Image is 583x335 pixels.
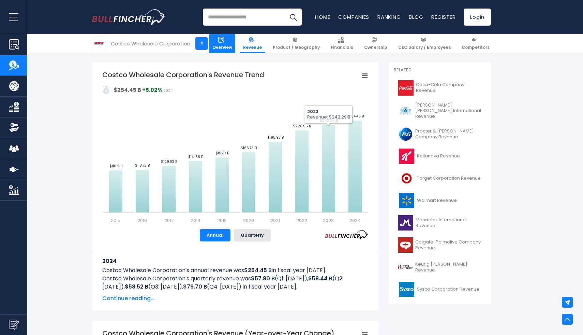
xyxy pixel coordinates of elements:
[111,217,120,224] text: 2015
[102,294,368,303] span: Continue reading...
[188,154,203,159] text: $141.58 B
[92,37,105,50] img: COST logo
[398,149,415,164] img: K logo
[161,159,177,164] text: $129.03 B
[364,45,387,50] span: Ownership
[102,257,368,265] h3: 2024
[459,34,493,53] a: Competitors
[462,45,490,50] span: Competitors
[243,45,262,50] span: Revenue
[195,37,208,50] a: +
[244,266,272,274] b: $254.45 B
[243,217,254,224] text: 2020
[109,164,122,169] text: $116.2 B
[464,9,491,26] a: Login
[251,275,275,282] b: $57.80 B
[328,34,356,53] a: Financials
[102,266,368,275] p: Costco Wholesale Corporation's annual revenue was in fiscal year [DATE].
[395,34,454,53] a: CEO Salary / Employees
[102,70,368,224] svg: Costco Wholesale Corporation's Revenue Trend
[102,70,264,80] tspan: Costco Wholesale Corporation's Revenue Trend
[102,86,110,94] img: addasd
[142,86,162,94] strong: +5.02%
[183,283,207,291] b: $79.70 B
[163,88,173,93] span: 2024
[431,13,455,20] a: Register
[191,217,200,224] text: 2018
[331,45,353,50] span: Financials
[234,229,271,241] button: Quarterly
[394,79,486,97] a: Coca-Cola Company Revenue
[315,13,330,20] a: Home
[394,67,486,73] p: Related
[270,34,323,53] a: Product / Geography
[398,215,414,231] img: MDLZ logo
[398,237,413,253] img: CL logo
[346,114,364,119] text: $254.45 B
[125,283,148,291] b: $58.52 B
[398,45,451,50] span: CEO Salary / Employees
[323,217,334,224] text: 2023
[92,9,165,25] a: Go to homepage
[296,217,307,224] text: 2022
[349,217,361,224] text: 2024
[200,229,230,241] button: Annual
[209,34,235,53] a: Overview
[394,236,486,254] a: Colgate-Palmolive Company Revenue
[398,171,415,186] img: TGT logo
[338,13,369,20] a: Companies
[137,217,147,224] text: 2016
[164,217,174,224] text: 2017
[217,217,227,224] text: 2019
[377,13,401,20] a: Ranking
[394,169,486,188] a: Target Corporation Revenue
[320,118,338,123] text: $242.29 B
[308,275,332,282] b: $58.44 B
[111,40,190,47] div: Costco Wholesale Corporation
[212,45,232,50] span: Overview
[102,275,368,291] p: Costco Wholesale Corporation's quarterly revenue was (Q1: [DATE]), (Q2: [DATE]), (Q3: [DATE]), (Q...
[398,260,413,275] img: KDP logo
[394,191,486,210] a: Walmart Revenue
[398,282,415,297] img: SYY logo
[285,9,302,26] button: Search
[394,101,486,122] a: [PERSON_NAME] [PERSON_NAME] International Revenue
[394,147,486,166] a: Kellanova Revenue
[9,123,19,133] img: Ownership
[92,9,166,25] img: Bullfincher logo
[293,124,311,129] text: $226.95 B
[394,258,486,277] a: Keurig [PERSON_NAME] Revenue
[398,80,414,96] img: KO logo
[114,86,141,94] strong: $254.45 B
[215,151,229,156] text: $152.7 B
[398,126,413,142] img: PG logo
[361,34,390,53] a: Ownership
[240,34,265,53] a: Revenue
[273,45,320,50] span: Product / Geography
[398,103,413,118] img: PM logo
[270,217,280,224] text: 2021
[398,193,415,208] img: WMT logo
[241,145,257,151] text: $166.76 B
[394,213,486,232] a: Mondelez International Revenue
[394,280,486,299] a: Sysco Corporation Revenue
[135,163,150,168] text: $118.72 B
[409,13,423,20] a: Blog
[394,125,486,143] a: Procter & [PERSON_NAME] Company Revenue
[267,135,284,140] text: $195.93 B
